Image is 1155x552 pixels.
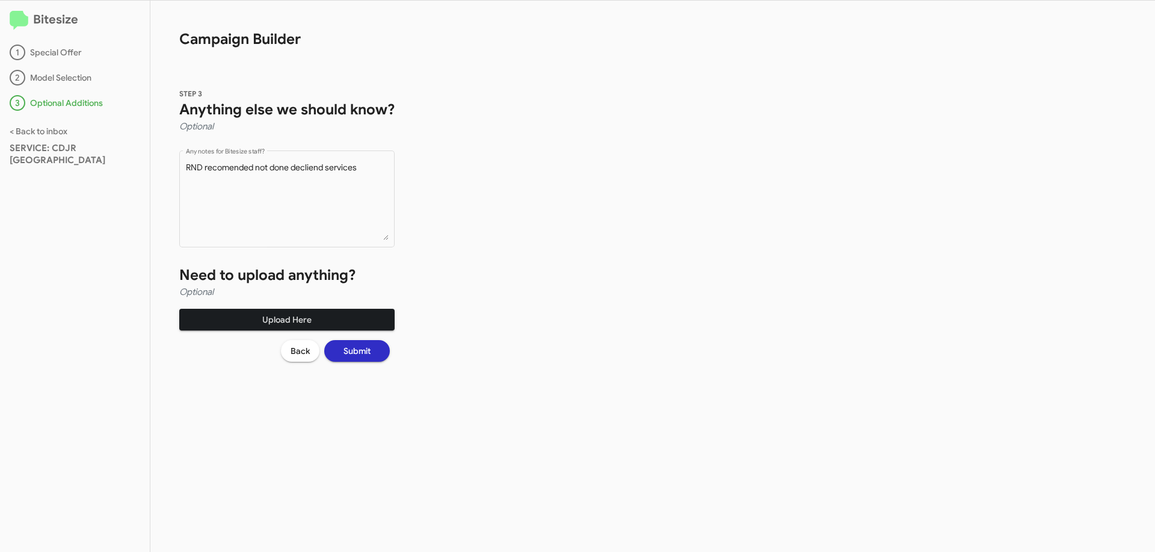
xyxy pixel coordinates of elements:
button: Upload Here [179,309,395,330]
span: Upload Here [189,309,385,330]
div: 1 [10,45,25,60]
div: 2 [10,70,25,85]
h2: Bitesize [10,10,140,30]
span: Back [291,340,310,362]
div: SERVICE: CDJR [GEOGRAPHIC_DATA] [10,142,140,166]
h1: Campaign Builder [150,1,423,49]
div: Model Selection [10,70,140,85]
img: logo-minimal.svg [10,11,28,30]
div: Special Offer [10,45,140,60]
button: Submit [324,340,390,362]
h4: Optional [179,119,395,134]
h1: Need to upload anything? [179,265,395,285]
span: Submit [343,340,371,362]
h1: Anything else we should know? [179,100,395,119]
div: Optional Additions [10,95,140,111]
span: STEP 3 [179,89,202,98]
a: < Back to inbox [10,126,67,137]
button: Back [281,340,319,362]
div: 3 [10,95,25,111]
h4: Optional [179,285,395,299]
